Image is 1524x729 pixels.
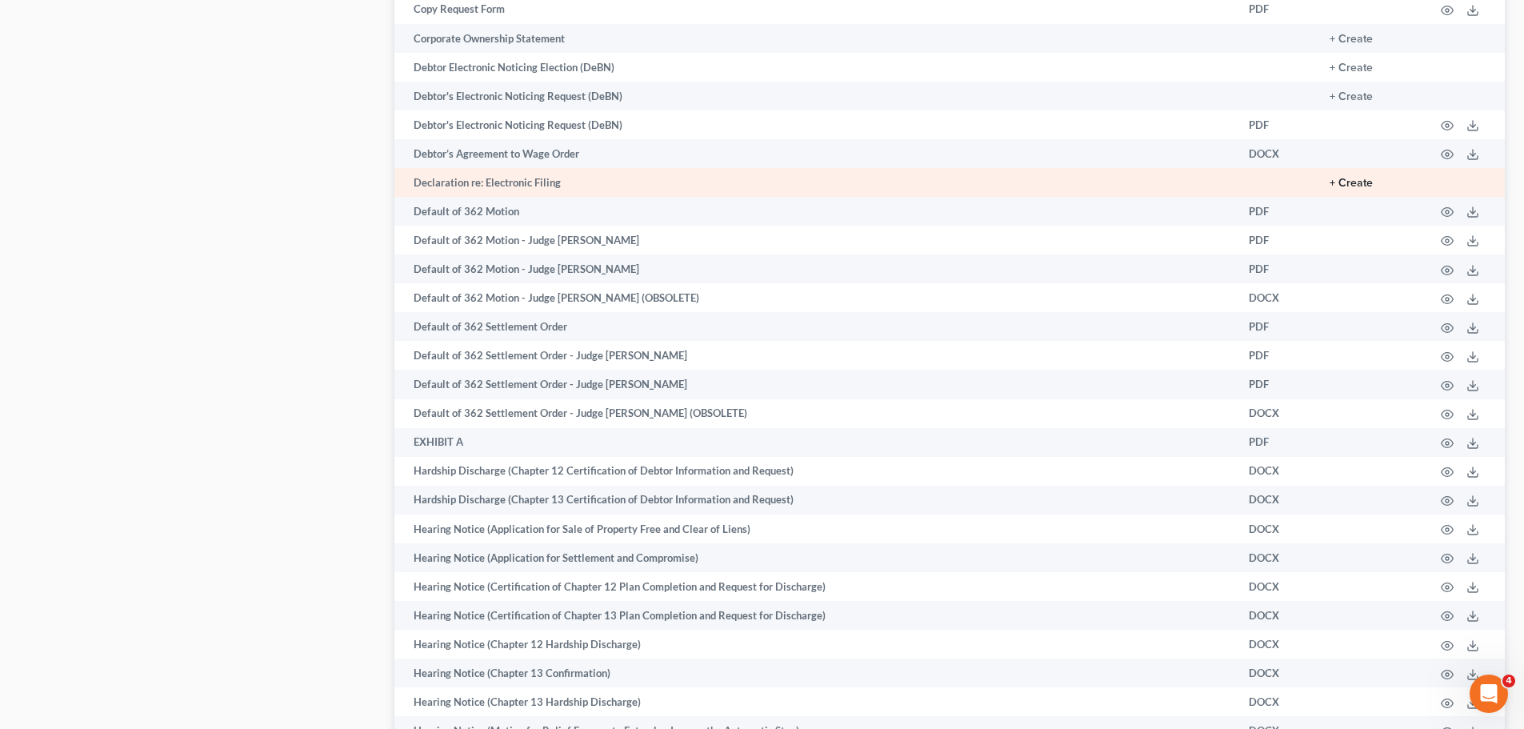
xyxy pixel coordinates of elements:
td: Default of 362 Motion - Judge [PERSON_NAME] [394,254,1236,283]
td: DOCX [1236,139,1317,168]
td: Default of 362 Settlement Order - Judge [PERSON_NAME] [394,370,1236,399]
td: DOCX [1236,515,1317,543]
td: DOCX [1236,601,1317,630]
td: Debtor’s Agreement to Wage Order [394,139,1236,168]
td: Debtor's Electronic Noticing Request (DeBN) [394,110,1236,139]
iframe: Intercom live chat [1470,675,1508,713]
td: Corporate Ownership Statement [394,24,1236,53]
td: Hearing Notice (Application for Settlement and Compromise) [394,543,1236,572]
td: PDF [1236,197,1317,226]
td: DOCX [1236,457,1317,486]
td: DOCX [1236,687,1317,716]
td: DOCX [1236,572,1317,601]
button: + Create [1330,34,1373,45]
td: Default of 362 Settlement Order - Judge [PERSON_NAME] [394,341,1236,370]
td: PDF [1236,341,1317,370]
td: PDF [1236,428,1317,457]
td: PDF [1236,370,1317,399]
td: Default of 362 Motion [394,197,1236,226]
button: + Create [1330,178,1373,189]
td: Hearing Notice (Chapter 12 Hardship Discharge) [394,630,1236,659]
td: PDF [1236,110,1317,139]
span: 4 [1502,675,1515,687]
button: + Create [1330,62,1373,74]
td: Hearing Notice (Chapter 13 Confirmation) [394,659,1236,687]
td: EXHIBIT A [394,428,1236,457]
td: Default of 362 Settlement Order - Judge [PERSON_NAME] (OBSOLETE) [394,399,1236,428]
td: PDF [1236,226,1317,254]
td: Hardship Discharge (Chapter 13 Certification of Debtor Information and Request) [394,486,1236,515]
td: DOCX [1236,543,1317,572]
td: DOCX [1236,486,1317,515]
td: DOCX [1236,630,1317,659]
td: PDF [1236,254,1317,283]
td: Hearing Notice (Certification of Chapter 13 Plan Completion and Request for Discharge) [394,601,1236,630]
td: Debtor's Electronic Noticing Request (DeBN) [394,82,1236,110]
td: Default of 362 Settlement Order [394,312,1236,341]
td: Hearing Notice (Certification of Chapter 12 Plan Completion and Request for Discharge) [394,572,1236,601]
td: Default of 362 Motion - Judge [PERSON_NAME] [394,226,1236,254]
td: Hearing Notice (Chapter 13 Hardship Discharge) [394,687,1236,716]
td: Declaration re: Electronic Filing [394,168,1236,197]
td: DOCX [1236,659,1317,687]
td: Hardship Discharge (Chapter 12 Certification of Debtor Information and Request) [394,457,1236,486]
td: Default of 362 Motion - Judge [PERSON_NAME] (OBSOLETE) [394,283,1236,312]
button: + Create [1330,91,1373,102]
td: DOCX [1236,399,1317,428]
td: DOCX [1236,283,1317,312]
td: Debtor Electronic Noticing Election (DeBN) [394,53,1236,82]
td: Hearing Notice (Application for Sale of Property Free and Clear of Liens) [394,515,1236,543]
td: PDF [1236,312,1317,341]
